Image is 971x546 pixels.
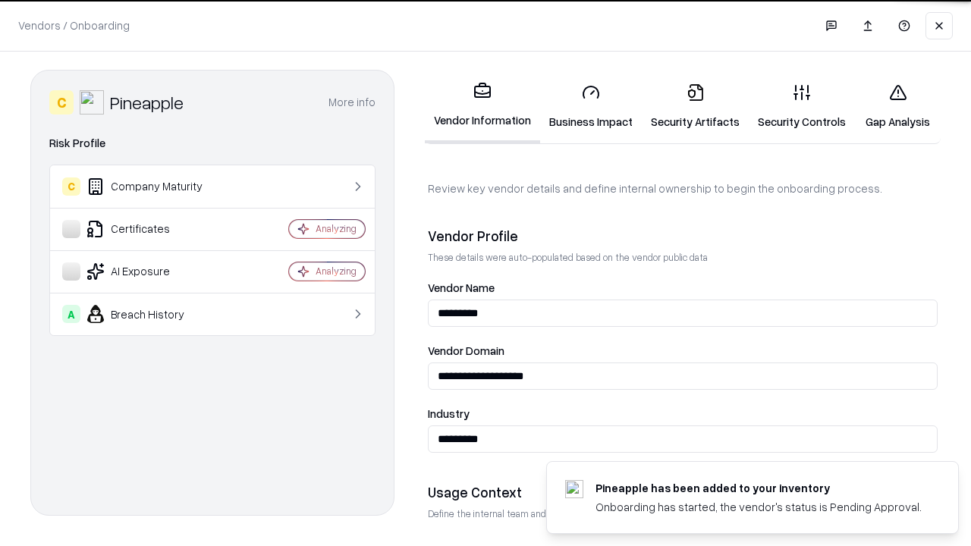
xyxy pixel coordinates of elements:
div: Certificates [62,220,244,238]
div: Analyzing [316,265,357,278]
a: Business Impact [540,71,642,142]
div: Vendor Profile [428,227,938,245]
div: C [62,177,80,196]
div: Onboarding has started, the vendor's status is Pending Approval. [595,499,922,515]
div: Analyzing [316,222,357,235]
img: pineappleenergy.com [565,480,583,498]
p: Review key vendor details and define internal ownership to begin the onboarding process. [428,180,938,196]
div: Company Maturity [62,177,244,196]
label: Vendor Name [428,282,938,293]
label: Industry [428,408,938,419]
div: Breach History [62,305,244,323]
div: Risk Profile [49,134,376,152]
div: Pineapple has been added to your inventory [595,480,922,496]
div: Usage Context [428,483,938,501]
a: Security Controls [749,71,855,142]
p: These details were auto-populated based on the vendor public data [428,251,938,264]
label: Vendor Domain [428,345,938,356]
p: Vendors / Onboarding [18,17,130,33]
div: AI Exposure [62,262,244,281]
button: More info [328,89,376,116]
a: Vendor Information [425,70,540,143]
p: Define the internal team and reason for using this vendor. This helps assess business relevance a... [428,507,938,520]
div: C [49,90,74,115]
a: Gap Analysis [855,71,941,142]
div: A [62,305,80,323]
div: Pineapple [110,90,184,115]
a: Security Artifacts [642,71,749,142]
img: Pineapple [80,90,104,115]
